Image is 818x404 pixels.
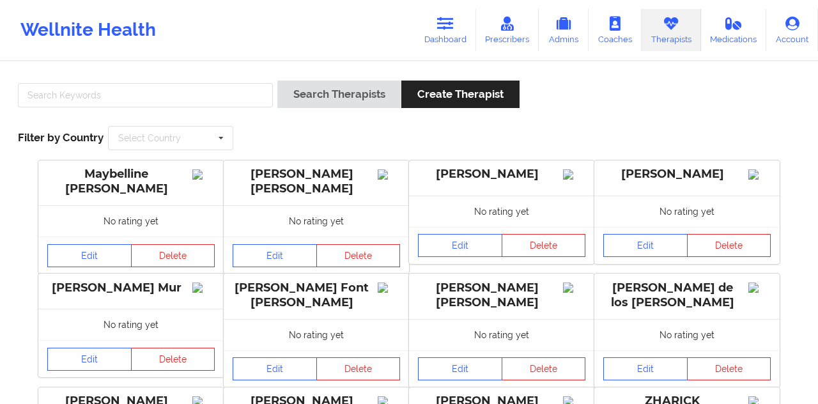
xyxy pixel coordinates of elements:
div: No rating yet [38,205,224,237]
img: Image%2Fplaceholer-image.png [563,169,585,180]
div: [PERSON_NAME] Mur [47,281,215,295]
a: Edit [418,357,502,380]
div: [PERSON_NAME] de los [PERSON_NAME] [603,281,771,310]
a: Edit [603,234,688,257]
a: Edit [47,348,132,371]
button: Delete [687,234,771,257]
button: Delete [131,244,215,267]
img: Image%2Fplaceholer-image.png [192,283,215,293]
div: No rating yet [409,319,594,350]
a: Dashboard [415,9,476,51]
button: Delete [502,357,586,380]
div: No rating yet [594,319,780,350]
div: No rating yet [594,196,780,227]
button: Delete [502,234,586,257]
a: Prescribers [476,9,539,51]
div: [PERSON_NAME] Font [PERSON_NAME] [233,281,400,310]
button: Create Therapist [401,81,520,108]
img: Image%2Fplaceholer-image.png [748,283,771,293]
img: Image%2Fplaceholer-image.png [378,283,400,293]
button: Delete [316,244,401,267]
a: Edit [603,357,688,380]
a: Edit [233,357,317,380]
span: Filter by Country [18,131,104,144]
img: Image%2Fplaceholer-image.png [192,169,215,180]
input: Search Keywords [18,83,273,107]
a: Edit [233,244,317,267]
div: No rating yet [224,205,409,237]
button: Search Therapists [277,81,401,108]
div: Select Country [118,134,181,143]
button: Delete [316,357,401,380]
img: Image%2Fplaceholer-image.png [378,169,400,180]
img: Image%2Fplaceholer-image.png [748,169,771,180]
a: Therapists [642,9,701,51]
a: Admins [539,9,589,51]
img: Image%2Fplaceholer-image.png [563,283,585,293]
a: Coaches [589,9,642,51]
a: Account [766,9,818,51]
div: [PERSON_NAME] [PERSON_NAME] [418,281,585,310]
div: [PERSON_NAME] [418,167,585,182]
div: No rating yet [38,309,224,340]
div: [PERSON_NAME] [603,167,771,182]
button: Delete [131,348,215,371]
div: No rating yet [409,196,594,227]
div: Maybelline [PERSON_NAME] [47,167,215,196]
a: Edit [418,234,502,257]
a: Edit [47,244,132,267]
div: [PERSON_NAME] [PERSON_NAME] [233,167,400,196]
a: Medications [701,9,767,51]
button: Delete [687,357,771,380]
div: No rating yet [224,319,409,350]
